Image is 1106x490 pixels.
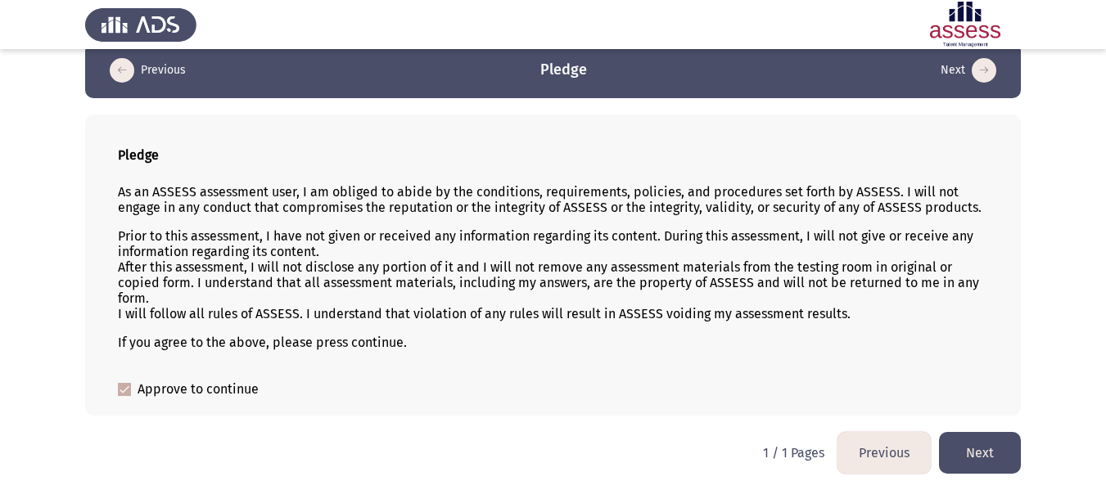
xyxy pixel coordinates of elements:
p: 1 / 1 Pages [763,445,824,461]
span: Approve to continue [138,380,259,399]
h3: Pledge [540,60,587,80]
p: Prior to this assessment, I have not given or received any information regarding its content. Dur... [118,228,988,321]
img: Assess Talent Management logo [85,2,196,47]
button: load previous page [105,57,191,83]
button: load previous page [837,432,931,474]
button: load next page [936,57,1001,83]
img: Assessment logo of ASSESS English Language Assessment (3 Module) (Ad - IB) [910,2,1021,47]
p: As an ASSESS assessment user, I am obliged to abide by the conditions, requirements, policies, an... [118,184,988,215]
button: load next page [939,432,1021,474]
b: Pledge [118,147,159,163]
p: If you agree to the above, please press continue. [118,335,988,350]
